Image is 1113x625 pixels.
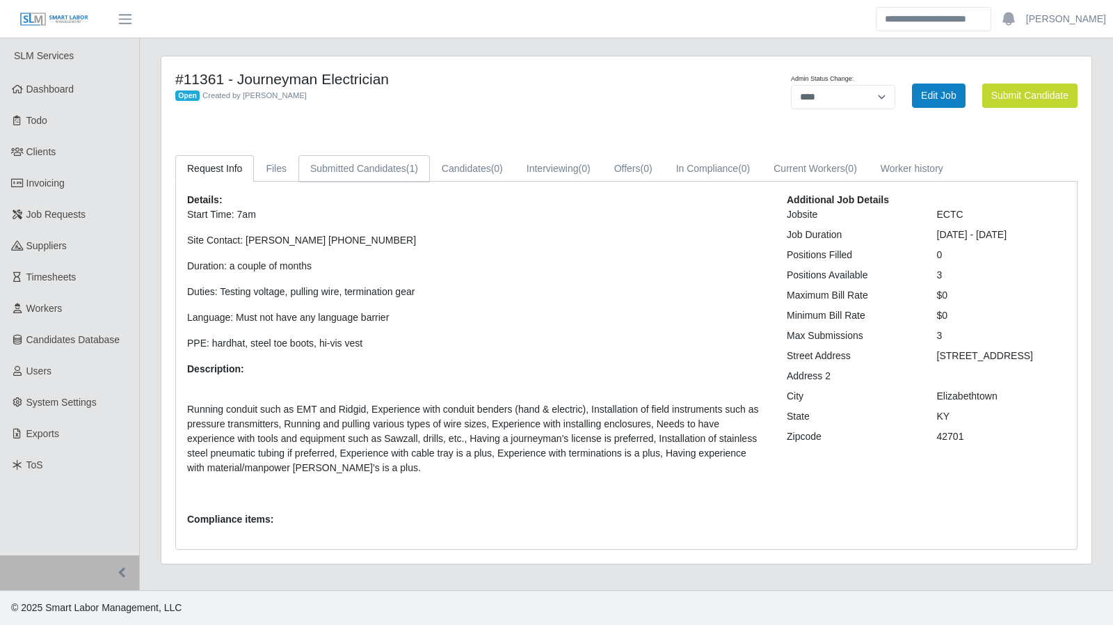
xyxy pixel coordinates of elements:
span: Dashboard [26,84,74,95]
span: (0) [491,163,503,174]
a: Offers [602,155,664,182]
span: Timesheets [26,271,77,283]
span: Exports [26,428,59,439]
div: 3 [927,268,1077,283]
div: ECTC [927,207,1077,222]
b: Description: [187,363,244,374]
div: $0 [927,288,1077,303]
b: Compliance items: [187,514,273,525]
span: Todo [26,115,47,126]
a: Request Info [175,155,254,182]
span: (0) [845,163,857,174]
span: ToS [26,459,43,470]
p: Duration: a couple of months [187,259,766,274]
a: In Compliance [664,155,762,182]
div: Minimum Bill Rate [776,308,927,323]
p: PPE: hardhat, steel toe boots, hi-vis vest [187,336,766,351]
a: Files [254,155,298,182]
p: Duties: Testing voltage, pulling wire, termination gear [187,285,766,299]
span: Job Requests [26,209,86,220]
a: Edit Job [912,84,966,108]
div: 3 [927,329,1077,343]
div: Jobsite [776,207,927,222]
h4: #11361 - Journeyman Electrician [175,70,693,88]
span: © 2025 Smart Labor Management, LLC [11,602,182,613]
div: Positions Available [776,268,927,283]
span: SLM Services [14,50,74,61]
p: Running conduit such as EMT and Ridgid, Experience with conduit benders (hand & electric), Instal... [187,402,766,475]
div: Zipcode [776,429,927,444]
b: Additional Job Details [787,194,889,205]
span: Clients [26,146,56,157]
span: (0) [579,163,591,174]
a: Interviewing [515,155,602,182]
span: Open [175,90,200,102]
b: Details: [187,194,223,205]
span: Users [26,365,52,377]
p: Language: Must not have any language barrier [187,310,766,325]
p: Start Time: 7am [187,207,766,222]
div: Street Address [776,349,927,363]
span: (1) [406,163,418,174]
div: $0 [927,308,1077,323]
a: Worker history [869,155,955,182]
button: Submit Candidate [982,84,1078,108]
span: Workers [26,303,63,314]
div: State [776,409,927,424]
div: [STREET_ADDRESS] [927,349,1077,363]
a: [PERSON_NAME] [1026,12,1106,26]
div: Positions Filled [776,248,927,262]
label: Admin Status Change: [791,74,854,84]
a: Current Workers [762,155,869,182]
div: Job Duration [776,228,927,242]
div: Address 2 [776,369,927,383]
span: (0) [738,163,750,174]
span: Created by [PERSON_NAME] [202,91,307,100]
span: Suppliers [26,240,67,251]
span: System Settings [26,397,97,408]
a: Submitted Candidates [298,155,430,182]
div: KY [927,409,1077,424]
div: 42701 [927,429,1077,444]
span: Invoicing [26,177,65,189]
div: City [776,389,927,404]
div: Elizabethtown [927,389,1077,404]
input: Search [876,7,991,31]
img: SLM Logo [19,12,89,27]
div: [DATE] - [DATE] [927,228,1077,242]
div: 0 [927,248,1077,262]
a: Candidates [430,155,515,182]
p: Site Contact: [PERSON_NAME] [PHONE_NUMBER] [187,233,766,248]
div: Max Submissions [776,329,927,343]
div: Maximum Bill Rate [776,288,927,303]
span: Candidates Database [26,334,120,345]
span: (0) [641,163,652,174]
